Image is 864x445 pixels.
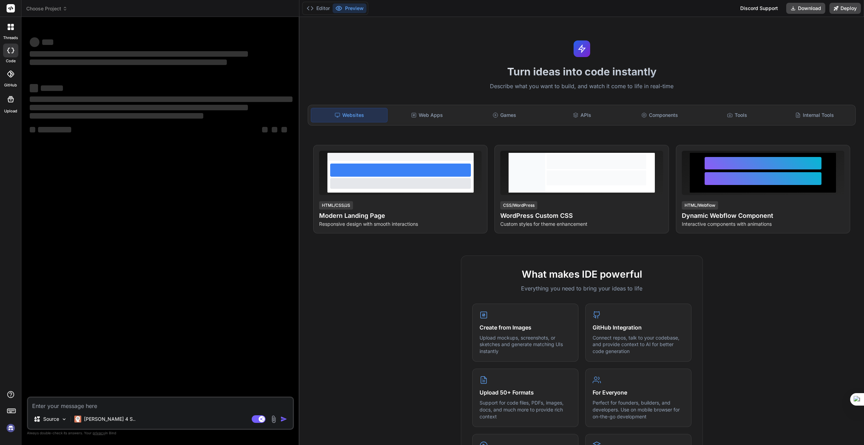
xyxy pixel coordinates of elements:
p: Custom styles for theme enhancement [500,221,663,228]
img: attachment [270,415,278,423]
p: Upload mockups, screenshots, or sketches and generate matching UIs instantly [480,334,571,355]
span: ‌ [42,39,53,45]
label: Upload [4,108,17,114]
span: ‌ [30,37,39,47]
img: icon [280,416,287,423]
img: Claude 4 Sonnet [74,416,81,423]
span: ‌ [30,96,292,102]
p: Interactive components with animations [682,221,844,228]
label: code [6,58,16,64]
p: Everything you need to bring your ideas to life [472,284,691,293]
div: APIs [544,108,620,122]
span: ‌ [262,127,268,132]
span: ‌ [41,85,63,91]
div: Tools [699,108,775,122]
div: HTML/CSS/JS [319,201,353,210]
h4: GitHub Integration [593,323,684,332]
h4: Dynamic Webflow Component [682,211,844,221]
span: ‌ [30,127,35,132]
div: HTML/Webflow [682,201,718,210]
div: Discord Support [736,3,782,14]
p: Perfect for founders, builders, and developers. Use on mobile browser for on-the-go development [593,399,684,420]
p: Describe what you want to build, and watch it come to life in real-time [304,82,860,91]
h4: Create from Images [480,323,571,332]
label: threads [3,35,18,41]
h1: Turn ideas into code instantly [304,65,860,78]
label: GitHub [4,82,17,88]
h2: What makes IDE powerful [472,267,691,281]
span: ‌ [30,51,248,57]
h4: For Everyone [593,388,684,397]
img: Pick Models [61,416,67,422]
button: Editor [304,3,333,13]
span: ‌ [281,127,287,132]
span: ‌ [272,127,277,132]
span: Choose Project [26,5,67,12]
div: Games [466,108,542,122]
button: Preview [333,3,366,13]
p: Always double-check its answers. Your in Bind [27,430,294,436]
div: Web Apps [389,108,465,122]
p: [PERSON_NAME] 4 S.. [84,416,136,423]
span: ‌ [30,59,227,65]
button: Download [786,3,825,14]
span: ‌ [38,127,71,132]
p: Responsive design with smooth interactions [319,221,482,228]
h4: Upload 50+ Formats [480,388,571,397]
p: Support for code files, PDFs, images, docs, and much more to provide rich context [480,399,571,420]
img: signin [5,422,17,434]
span: privacy [93,431,105,435]
span: ‌ [30,84,38,92]
div: CSS/WordPress [500,201,537,210]
button: Deploy [829,3,861,14]
div: Components [622,108,698,122]
span: ‌ [30,113,203,119]
h4: WordPress Custom CSS [500,211,663,221]
div: Internal Tools [777,108,853,122]
p: Connect repos, talk to your codebase, and provide context to AI for better code generation [593,334,684,355]
div: Websites [311,108,388,122]
span: ‌ [30,105,248,110]
h4: Modern Landing Page [319,211,482,221]
p: Source [43,416,59,423]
